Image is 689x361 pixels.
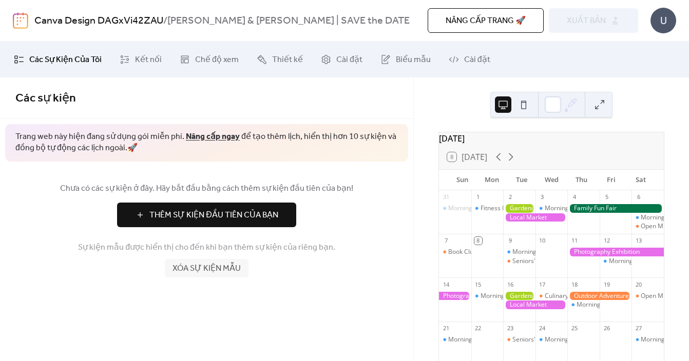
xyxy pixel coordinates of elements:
[603,237,610,245] div: 12
[439,248,471,256] div: Book Club Gathering
[567,300,600,309] div: Morning Yoga Bliss
[635,237,642,245] div: 13
[503,257,535,266] div: Seniors' Social Tea
[442,280,450,288] div: 14
[464,54,490,66] span: Cài đặt
[503,213,567,222] div: Local Market
[535,292,568,300] div: Culinary Cooking Class
[603,280,610,288] div: 19
[446,15,526,27] span: Nâng cấp trang 🚀
[163,11,167,31] b: /
[172,46,246,73] a: Chế độ xem
[635,193,642,201] div: 6
[117,203,296,227] button: Thêm Sự Kiện Đầu Tiên Của Bạn
[442,325,450,332] div: 21
[539,237,546,245] div: 10
[631,213,664,222] div: Morning Yoga Bliss
[635,280,642,288] div: 20
[641,292,685,300] div: Open Mic Night
[539,280,546,288] div: 17
[535,204,568,213] div: Morning Yoga Bliss
[512,248,567,256] div: Morning Yoga Bliss
[441,46,498,73] a: Cài đặt
[442,193,450,201] div: 31
[447,170,477,190] div: Sun
[336,54,362,66] span: Cài đặt
[167,11,410,31] b: [PERSON_NAME] & [PERSON_NAME] | SAVE the DATE
[428,8,544,33] button: Nâng cấp trang 🚀
[631,335,664,344] div: Morning Yoga Bliss
[567,204,664,213] div: Family Fun Fair
[506,280,514,288] div: 16
[272,54,303,66] span: Thiết kế
[477,170,507,190] div: Mon
[439,292,471,300] div: Photography Exhibition
[474,325,482,332] div: 22
[481,292,535,300] div: Morning Yoga Bliss
[503,292,535,300] div: Gardening Workshop
[570,193,578,201] div: 4
[448,335,503,344] div: Morning Yoga Bliss
[506,325,514,332] div: 23
[535,335,568,344] div: Morning Yoga Bliss
[626,170,656,190] div: Sat
[173,263,241,275] span: Xóa sự kiện mẫu
[15,203,398,227] a: Thêm Sự Kiện Đầu Tiên Của Bạn
[566,170,596,190] div: Thu
[503,204,535,213] div: Gardening Workshop
[34,11,163,31] a: Canva Design DAGxVi42ZAU
[78,242,335,254] span: Sự kiện mẫu được hiển thị cho đến khi bạn thêm sự kiện của riêng bạn.
[15,87,76,110] span: Các sự kiện
[570,325,578,332] div: 25
[567,292,631,300] div: Outdoor Adventure Day
[545,335,600,344] div: Morning Yoga Bliss
[609,257,664,266] div: Morning Yoga Bliss
[570,237,578,245] div: 11
[373,46,438,73] a: Biểu mẫu
[249,46,311,73] a: Thiết kế
[539,325,546,332] div: 24
[641,222,685,231] div: Open Mic Night
[506,193,514,201] div: 2
[439,204,471,213] div: Morning Yoga Bliss
[6,46,109,73] a: Các Sự Kiện Của Tôi
[442,237,450,245] div: 7
[15,183,398,195] span: Chưa có các sự kiện ở đây. Hãy bắt đầu bằng cách thêm sự kiện đầu tiên của bạn!
[603,325,610,332] div: 26
[507,170,537,190] div: Tue
[471,292,504,300] div: Morning Yoga Bliss
[29,54,102,66] span: Các Sự Kiện Của Tôi
[545,204,600,213] div: Morning Yoga Bliss
[186,129,240,145] a: Nâng cấp ngay
[474,280,482,288] div: 15
[448,248,507,256] div: Book Club Gathering
[474,193,482,201] div: 1
[577,300,631,309] div: Morning Yoga Bliss
[439,335,471,344] div: Morning Yoga Bliss
[439,132,664,145] div: [DATE]
[474,237,482,245] div: 8
[512,335,566,344] div: Seniors' Social Tea
[503,335,535,344] div: Seniors' Social Tea
[149,209,278,222] span: Thêm Sự Kiện Đầu Tiên Của Bạn
[165,259,248,277] button: Xóa sự kiện mẫu
[537,170,566,190] div: Wed
[603,193,610,201] div: 5
[506,237,514,245] div: 9
[112,46,169,73] a: Kết nối
[13,12,28,29] img: logo
[448,204,503,213] div: Morning Yoga Bliss
[195,54,239,66] span: Chế độ xem
[650,8,676,33] div: U
[135,54,162,66] span: Kết nối
[545,292,610,300] div: Culinary Cooking Class
[481,204,531,213] div: Fitness Bootcamp
[635,325,642,332] div: 27
[539,193,546,201] div: 3
[15,131,398,154] span: Trang web này hiện đang sử dụng gói miễn phí. để tạo thêm lịch, hiển thị hơn 10 sự kiện và đồng b...
[512,257,566,266] div: Seniors' Social Tea
[631,222,664,231] div: Open Mic Night
[596,170,626,190] div: Fri
[600,257,632,266] div: Morning Yoga Bliss
[567,248,664,256] div: Photography Exhibition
